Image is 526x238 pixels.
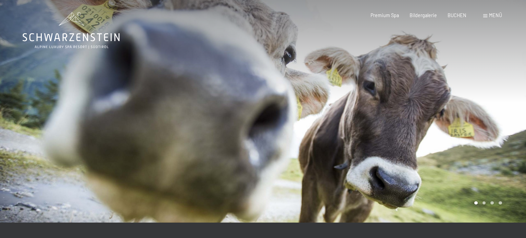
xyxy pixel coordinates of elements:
a: Bildergalerie [410,12,437,18]
span: Menü [489,12,502,18]
div: Carousel Page 1 (Current Slide) [474,201,478,205]
a: Premium Spa [371,12,399,18]
div: Carousel Page 3 [490,201,494,205]
a: BUCHEN [448,12,466,18]
div: Carousel Page 4 [499,201,502,205]
div: Carousel Pagination [472,201,502,205]
div: Carousel Page 2 [483,201,486,205]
